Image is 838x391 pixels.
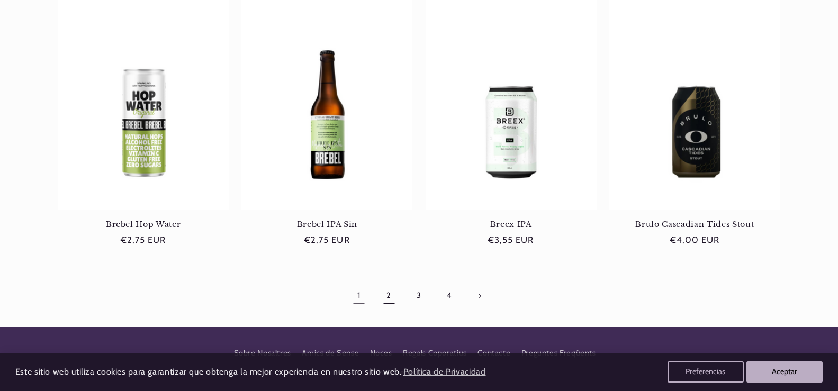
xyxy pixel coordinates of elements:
[377,284,401,308] a: Pàgina 2
[401,363,487,381] a: Política de Privacidad (opens in a new tab)
[609,220,780,229] a: Brulo Cascadian Tides Stout
[521,344,596,363] a: Preguntes Freqüents
[347,284,371,308] a: Pàgina 1
[477,344,510,363] a: Contacte
[407,284,431,308] a: Pàgina 3
[241,220,412,229] a: Brebel IPA Sin
[15,367,402,377] span: Este sitio web utiliza cookies para garantizar que obtenga la mejor experiencia en nuestro sitio ...
[746,361,823,383] button: Aceptar
[467,284,491,308] a: Pàgina següent
[370,344,392,363] a: Noces
[437,284,461,308] a: Pàgina 4
[302,344,359,363] a: Amics de Sense
[58,220,229,229] a: Brebel Hop Water
[668,361,744,383] button: Preferencias
[58,284,780,308] nav: Paginació
[403,344,467,363] a: Regals Coporatius
[234,347,291,363] a: Sobre Nosaltres
[426,220,597,229] a: Breex IPA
